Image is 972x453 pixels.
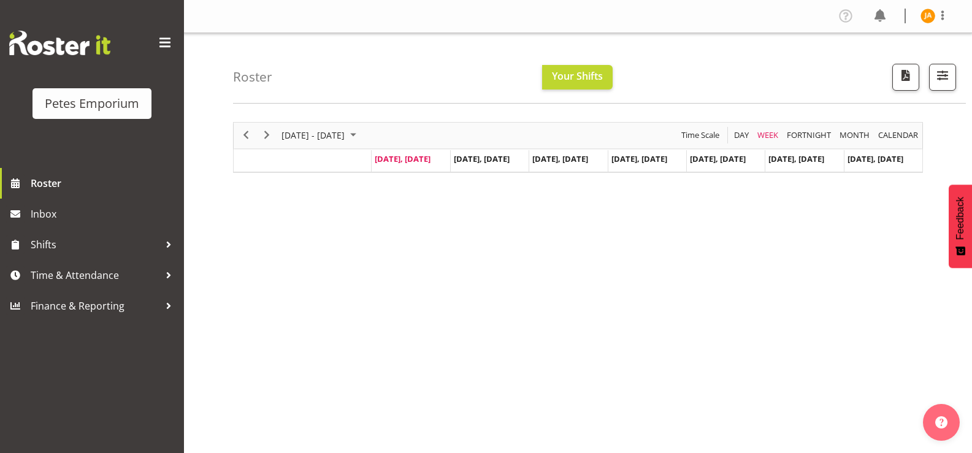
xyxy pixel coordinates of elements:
[235,123,256,148] div: previous period
[892,64,919,91] button: Download a PDF of the roster according to the set date range.
[542,65,613,89] button: Your Shifts
[552,69,603,83] span: Your Shifts
[733,128,750,143] span: Day
[375,153,431,164] span: [DATE], [DATE]
[838,128,872,143] button: Timeline Month
[935,416,947,428] img: help-xxl-2.png
[233,122,923,173] div: Timeline Week of October 6, 2025
[259,128,275,143] button: Next
[680,128,721,143] span: Time Scale
[454,153,510,164] span: [DATE], [DATE]
[949,185,972,268] button: Feedback - Show survey
[280,128,346,143] span: [DATE] - [DATE]
[532,153,588,164] span: [DATE], [DATE]
[786,128,832,143] span: Fortnight
[280,128,362,143] button: October 2025
[31,235,159,254] span: Shifts
[31,205,178,223] span: Inbox
[45,94,139,113] div: Petes Emporium
[9,31,110,55] img: Rosterit website logo
[929,64,956,91] button: Filter Shifts
[277,123,364,148] div: October 06 - 12, 2025
[920,9,935,23] img: jeseryl-armstrong10788.jpg
[256,123,277,148] div: next period
[785,128,833,143] button: Fortnight
[756,128,781,143] button: Timeline Week
[877,128,919,143] span: calendar
[955,197,966,240] span: Feedback
[233,70,272,84] h4: Roster
[238,128,254,143] button: Previous
[31,297,159,315] span: Finance & Reporting
[690,153,746,164] span: [DATE], [DATE]
[768,153,824,164] span: [DATE], [DATE]
[679,128,722,143] button: Time Scale
[838,128,871,143] span: Month
[756,128,779,143] span: Week
[611,153,667,164] span: [DATE], [DATE]
[732,128,751,143] button: Timeline Day
[876,128,920,143] button: Month
[31,174,178,192] span: Roster
[31,266,159,284] span: Time & Attendance
[848,153,903,164] span: [DATE], [DATE]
